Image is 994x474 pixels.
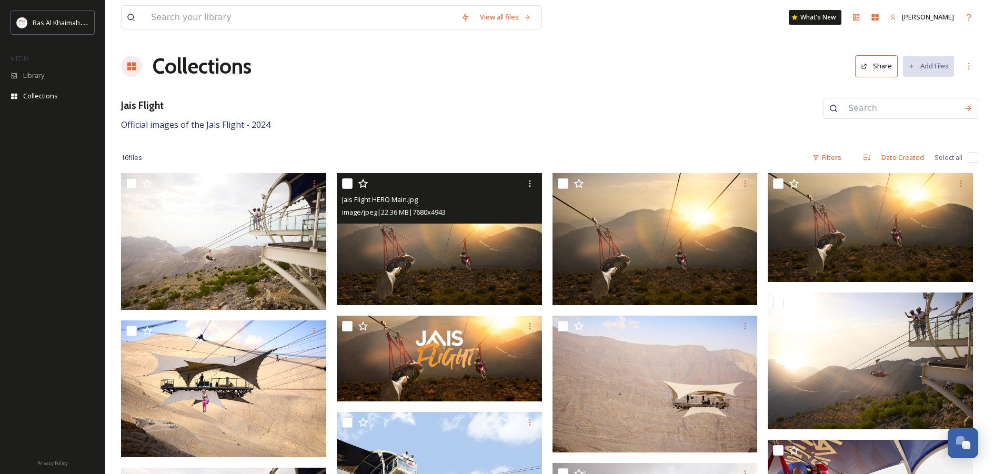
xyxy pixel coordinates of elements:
button: Add Files [903,56,954,76]
input: Search your library [146,6,456,29]
span: Jais Flight HERO Main.jpg [342,195,418,204]
img: Jais Flight Thumbnail 4k.jpg [337,316,542,401]
span: Privacy Policy [37,460,68,467]
img: Jais Flight 16.jpg [553,316,758,452]
div: Date Created [876,147,929,168]
span: Library [23,70,44,80]
span: Ras Al Khaimah Tourism Development Authority [33,17,182,27]
span: Official images of the Jais Flight - 2024 [121,119,270,130]
div: Filters [807,147,847,168]
button: Share [855,55,898,77]
input: Search [843,97,959,120]
span: Select all [935,153,962,163]
img: Jais Flight HERO 02.jpg [768,293,973,429]
a: Privacy Policy [37,456,68,469]
span: MEDIA [11,54,29,62]
a: [PERSON_NAME] [885,7,959,27]
h3: Jais Flight [121,98,270,113]
img: Jais Flight HERO 03.jpg [121,173,326,310]
span: Collections [23,91,58,101]
span: 16 file s [121,153,142,163]
img: Jais Flight HERO Main.jpg [337,173,542,305]
span: [PERSON_NAME] [902,12,954,22]
a: What's New [789,10,841,25]
a: Collections [153,51,252,82]
img: Logo_RAKTDA_RGB-01.png [17,17,27,28]
img: Jais Flight HERO Main wide.jpg [768,173,973,282]
button: Open Chat [948,428,978,458]
span: image/jpeg | 22.36 MB | 7680 x 4943 [342,207,446,217]
img: Jais Flight HERO Main MB.jpg [553,173,758,305]
a: View all files [475,7,536,27]
img: Jais Flight 17.jpg [121,320,326,457]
